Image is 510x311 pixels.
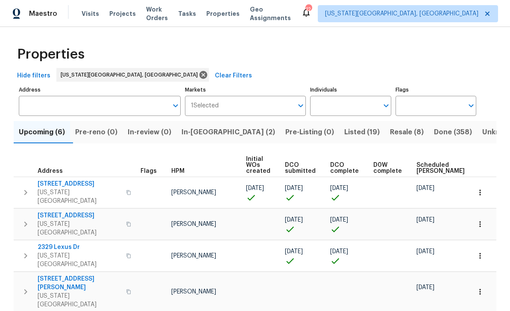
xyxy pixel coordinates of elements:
div: [US_STATE][GEOGRAPHIC_DATA], [GEOGRAPHIC_DATA] [56,68,209,82]
button: Open [380,100,392,112]
div: 12 [305,5,311,14]
span: [STREET_ADDRESS] [38,180,121,188]
span: [DATE] [285,185,303,191]
span: Initial WOs created [246,156,270,174]
span: Done (358) [434,126,472,138]
span: [US_STATE][GEOGRAPHIC_DATA] [38,292,121,309]
span: [US_STATE][GEOGRAPHIC_DATA] [38,220,121,237]
span: [DATE] [285,249,303,255]
span: [DATE] [416,185,434,191]
span: [US_STATE][GEOGRAPHIC_DATA] [38,252,121,269]
span: Upcoming (6) [19,126,65,138]
span: [US_STATE][GEOGRAPHIC_DATA], [GEOGRAPHIC_DATA] [325,9,478,18]
button: Hide filters [14,68,54,84]
span: Properties [17,50,85,59]
span: [DATE] [330,249,348,255]
span: In-[GEOGRAPHIC_DATA] (2) [182,126,275,138]
button: Open [465,100,477,112]
span: HPM [171,168,185,174]
span: Tasks [178,11,196,17]
span: [DATE] [330,185,348,191]
span: [US_STATE][GEOGRAPHIC_DATA], [GEOGRAPHIC_DATA] [61,71,201,79]
button: Clear Filters [211,68,255,84]
span: 1 Selected [191,102,219,110]
span: Pre-reno (0) [75,126,117,138]
span: [DATE] [285,217,303,223]
label: Individuals [310,87,391,92]
span: Geo Assignments [250,5,291,22]
span: DCO submitted [285,162,316,174]
span: [PERSON_NAME] [171,190,216,195]
span: 2329 Lexus Dr [38,243,121,252]
span: Address [38,168,63,174]
span: [US_STATE][GEOGRAPHIC_DATA] [38,188,121,205]
span: Work Orders [146,5,168,22]
span: [DATE] [246,185,264,191]
span: Clear Filters [215,71,252,81]
label: Address [19,87,181,92]
span: [STREET_ADDRESS] [38,211,121,220]
span: Flags [141,168,157,174]
span: Pre-Listing (0) [285,126,334,138]
span: Maestro [29,9,57,18]
span: [DATE] [330,217,348,223]
button: Open [295,100,307,112]
button: Open [170,100,182,112]
span: [PERSON_NAME] [171,221,216,227]
span: Hide filters [17,71,50,81]
span: [PERSON_NAME] [171,289,216,295]
span: DCO complete [330,162,359,174]
span: [STREET_ADDRESS][PERSON_NAME] [38,275,121,292]
span: Listed (19) [344,126,380,138]
span: Properties [206,9,240,18]
span: Scheduled [PERSON_NAME] [416,162,465,174]
span: [PERSON_NAME] [171,253,216,259]
span: Resale (8) [390,126,424,138]
label: Flags [396,87,476,92]
span: [DATE] [416,284,434,290]
span: [DATE] [416,217,434,223]
span: [DATE] [416,249,434,255]
label: Markets [185,87,306,92]
span: In-review (0) [128,126,171,138]
span: Projects [109,9,136,18]
span: Visits [82,9,99,18]
span: D0W complete [373,162,402,174]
